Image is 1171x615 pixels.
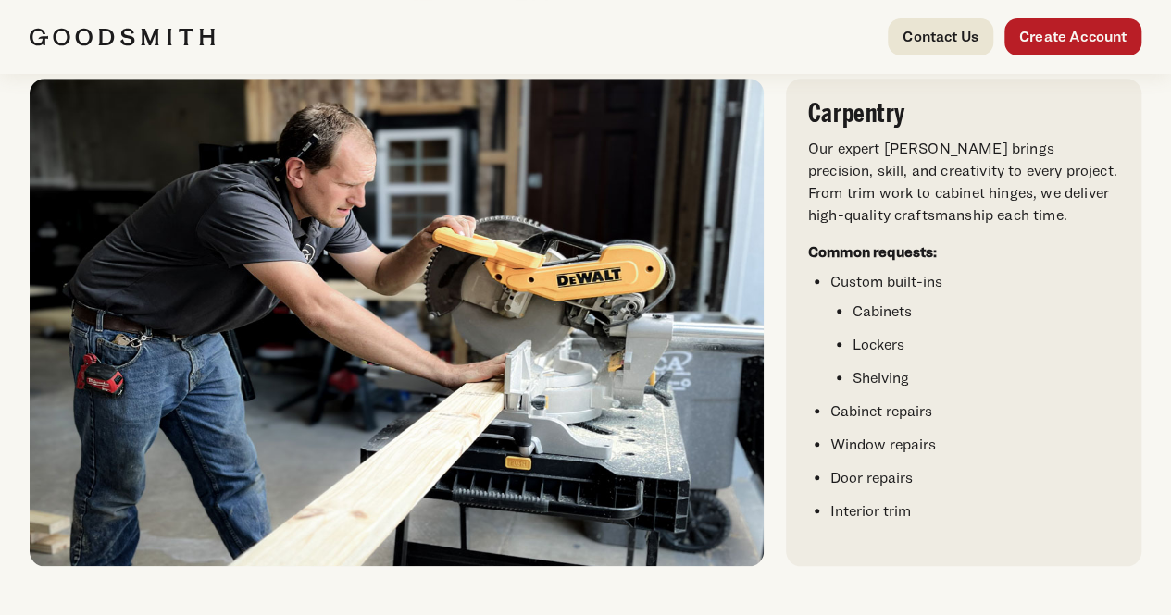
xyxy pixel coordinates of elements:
li: Cabinet repairs [830,400,1119,423]
li: Interior trim [830,500,1119,523]
li: Shelving [853,367,1119,389]
h3: Carpentry [808,101,1119,127]
a: Create Account [1004,18,1141,55]
li: Lockers [853,334,1119,356]
p: Our expert [PERSON_NAME] brings precision, skill, and creativity to every project. From trim work... [808,138,1119,227]
li: Door repairs [830,467,1119,489]
li: Cabinets [853,301,1119,323]
img: Goodsmith [30,28,215,46]
li: Window repairs [830,434,1119,456]
img: Goodsmith carpenter using a DeWalt miter saw to cut a wooden plank in a workshop. [30,79,764,566]
a: Contact Us [888,18,993,55]
strong: Common requests: [808,243,938,261]
li: Custom built-ins [830,271,1119,389]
